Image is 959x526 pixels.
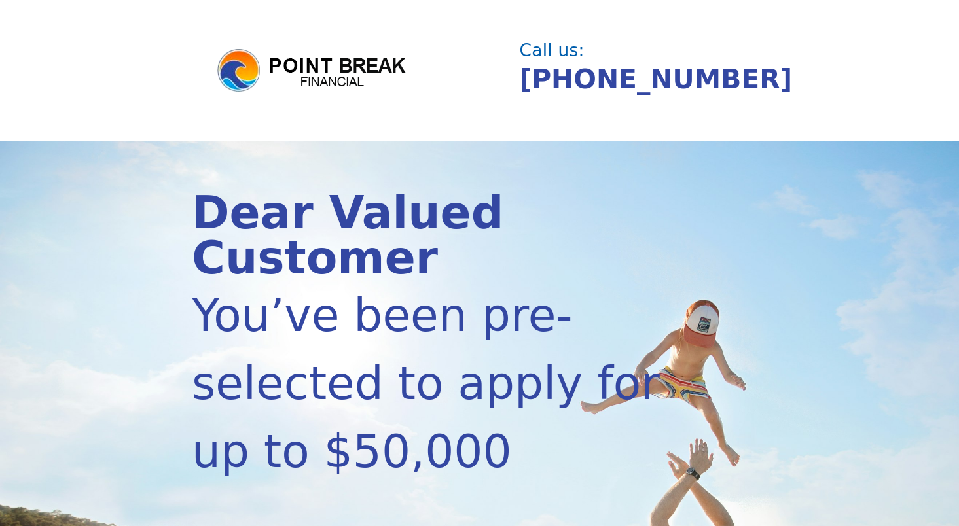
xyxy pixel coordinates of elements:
[520,63,793,95] a: [PHONE_NUMBER]
[192,190,681,281] div: Dear Valued Customer
[215,47,412,94] img: logo.png
[520,42,759,59] div: Call us:
[192,281,681,485] div: You’ve been pre-selected to apply for up to $50,000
